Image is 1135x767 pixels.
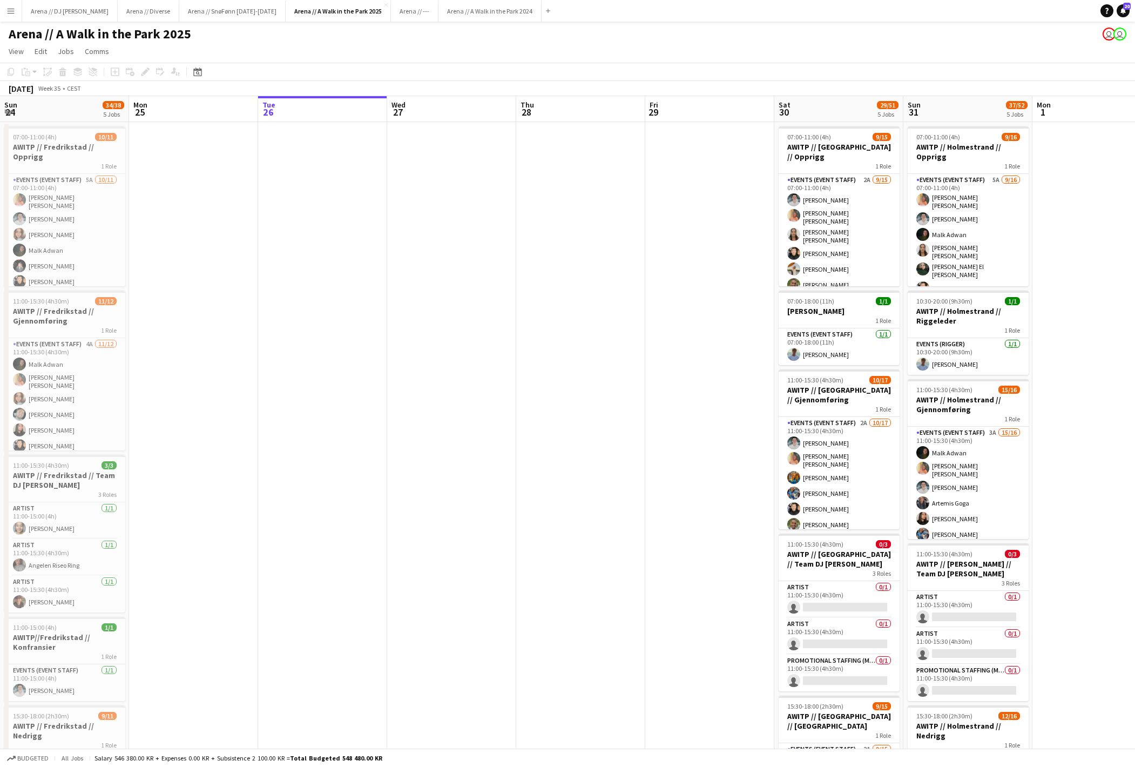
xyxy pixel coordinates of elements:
span: 1 Role [1004,415,1020,423]
button: Arena // A Walk in the Park 2024 [438,1,542,22]
span: Sun [908,100,921,110]
span: Edit [35,46,47,56]
span: 27 [390,106,406,118]
span: 11/12 [95,297,117,305]
app-job-card: 10:30-20:00 (9h30m)1/1AWITP // Holmestrand // Riggeleder1 RoleEvents (Rigger)1/110:30-20:00 (9h30... [908,291,1029,375]
button: Arena // A Walk in the Park 2025 [286,1,391,22]
app-card-role: Artist0/111:00-15:30 (4h30m) [908,591,1029,628]
div: 5 Jobs [1006,110,1027,118]
span: 20 [1123,3,1131,10]
div: Salary 546 380.00 KR + Expenses 0.00 KR + Subsistence 2 100.00 KR = [94,754,382,762]
button: Arena // DJ [PERSON_NAME] [22,1,118,22]
a: Edit [30,44,51,58]
h3: AWITP // [GEOGRAPHIC_DATA] // Opprigg [779,142,900,162]
span: Budgeted [17,755,49,762]
span: 11:00-15:30 (4h30m) [787,540,843,548]
span: 29 [648,106,658,118]
div: 11:00-15:30 (4h30m)10/17AWITP // [GEOGRAPHIC_DATA] // Gjennomføring1 RoleEvents (Event Staff)2A10... [779,369,900,529]
app-card-role: Events (Event Staff)5A9/1607:00-11:00 (4h)[PERSON_NAME] [PERSON_NAME][PERSON_NAME]Malk Adwan[PERS... [908,174,1029,455]
div: 07:00-11:00 (4h)9/16AWITP // Holmestrand // Opprigg1 RoleEvents (Event Staff)5A9/1607:00-11:00 (4... [908,126,1029,286]
app-card-role: Events (Event Staff)1/111:00-15:00 (4h)[PERSON_NAME] [4,664,125,701]
div: 11:00-15:30 (4h30m)0/3AWITP // [PERSON_NAME] // Team DJ [PERSON_NAME]3 RolesArtist0/111:00-15:30 ... [908,543,1029,701]
app-card-role: Artist1/111:00-15:00 (4h)[PERSON_NAME] [4,502,125,539]
h3: AWITP // [GEOGRAPHIC_DATA] // [GEOGRAPHIC_DATA] [779,711,900,731]
h3: AWITP // Holmestrand // Gjennomføring [908,395,1029,414]
span: 0/3 [876,540,891,548]
span: 11:00-15:00 (4h) [13,623,57,631]
app-job-card: 11:00-15:30 (4h30m)11/12AWITP // Fredrikstad // Gjennomføring1 RoleEvents (Event Staff)4A11/1211:... [4,291,125,450]
div: 11:00-15:00 (4h)1/1AWITP//Fredrikstad // Konfransier1 RoleEvents (Event Staff)1/111:00-15:00 (4h)... [4,617,125,701]
app-card-role: Events (Event Staff)3A15/1611:00-15:30 (4h30m)Malk Adwan[PERSON_NAME] [PERSON_NAME][PERSON_NAME]A... [908,427,1029,705]
span: Thu [521,100,534,110]
span: 1 Role [1004,741,1020,749]
span: 07:00-11:00 (4h) [916,133,960,141]
h3: AWITP // Holmestrand // Riggeleder [908,306,1029,326]
span: 26 [261,106,275,118]
app-user-avatar: Tuva Bakken [1113,28,1126,41]
span: 1/1 [102,623,117,631]
span: 07:00-18:00 (11h) [787,297,834,305]
span: 0/3 [1005,550,1020,558]
span: 30 [777,106,791,118]
span: 1 Role [1004,162,1020,170]
div: 5 Jobs [103,110,124,118]
app-user-avatar: Viktoria Svenskerud [1103,28,1116,41]
a: 20 [1117,4,1130,17]
app-card-role: Events (Event Staff)2A10/1711:00-15:30 (4h30m)[PERSON_NAME][PERSON_NAME] [PERSON_NAME][PERSON_NAM... [779,417,900,708]
span: Week 35 [36,84,63,92]
app-job-card: 11:00-15:30 (4h30m)3/3AWITP // Fredrikstad // Team DJ [PERSON_NAME]3 RolesArtist1/111:00-15:00 (4... [4,455,125,613]
app-card-role: Events (Event Staff)2A9/1507:00-11:00 (4h)[PERSON_NAME][PERSON_NAME] [PERSON_NAME][PERSON_NAME] [... [779,174,900,436]
span: 11:00-15:30 (4h30m) [787,376,843,384]
span: 9/15 [873,702,891,710]
span: 1/1 [1005,297,1020,305]
span: 9/15 [873,133,891,141]
app-job-card: 07:00-11:00 (4h)10/11AWITP // Fredrikstad // Opprigg1 RoleEvents (Event Staff)5A10/1107:00-11:00 ... [4,126,125,286]
span: 11:00-15:30 (4h30m) [916,386,972,394]
span: 10:30-20:00 (9h30m) [916,297,972,305]
app-card-role: Artist1/111:00-15:30 (4h30m)[PERSON_NAME] [4,576,125,613]
app-job-card: 07:00-11:00 (4h)9/15AWITP // [GEOGRAPHIC_DATA] // Opprigg1 RoleEvents (Event Staff)2A9/1507:00-11... [779,126,900,286]
h3: AWITP // Fredrikstad // Nedrigg [4,721,125,741]
h3: AWITP // Fredrikstad // Gjennomføring [4,306,125,326]
span: Mon [1037,100,1051,110]
app-card-role: Events (Event Staff)1/107:00-18:00 (11h)[PERSON_NAME] [779,328,900,365]
a: Comms [80,44,113,58]
span: 1 Role [101,741,117,749]
span: 3 Roles [98,490,117,499]
app-card-role: Artist1/111:00-15:30 (4h30m)Angelen Riseo Ring [4,539,125,576]
app-job-card: 11:00-15:30 (4h30m)0/3AWITP // [GEOGRAPHIC_DATA] // Team DJ [PERSON_NAME]3 RolesArtist0/111:00-15... [779,534,900,691]
app-card-role: Artist0/111:00-15:30 (4h30m) [779,618,900,655]
h3: AWITP // Holmestrand // Nedrigg [908,721,1029,741]
span: 9/16 [1002,133,1020,141]
app-card-role: Artist0/111:00-15:30 (4h30m) [908,628,1029,664]
span: 15:30-18:00 (2h30m) [13,712,69,720]
span: 24 [3,106,17,118]
app-job-card: 07:00-18:00 (11h)1/1[PERSON_NAME]1 RoleEvents (Event Staff)1/107:00-18:00 (11h)[PERSON_NAME] [779,291,900,365]
span: 34/38 [103,101,124,109]
button: Arena // Diverse [118,1,179,22]
h3: AWITP // [GEOGRAPHIC_DATA] // Gjennomføring [779,385,900,405]
span: 25 [132,106,147,118]
span: 31 [906,106,921,118]
span: 1 Role [875,731,891,739]
span: 28 [519,106,534,118]
h3: AWITP // Fredrikstad // Opprigg [4,142,125,162]
span: View [9,46,24,56]
span: Jobs [58,46,74,56]
span: 3/3 [102,461,117,469]
h3: AWITP // Fredrikstad // Team DJ [PERSON_NAME] [4,470,125,490]
span: 15/16 [998,386,1020,394]
span: 15:30-18:00 (2h30m) [916,712,972,720]
button: Arena // SnøFønn [DATE]-[DATE] [179,1,286,22]
h3: AWITP // Holmestrand // Opprigg [908,142,1029,162]
a: View [4,44,28,58]
app-card-role: Artist0/111:00-15:30 (4h30m) [779,581,900,618]
span: 1 Role [875,162,891,170]
app-card-role: Promotional Staffing (Mascot)0/111:00-15:30 (4h30m) [908,664,1029,701]
span: 07:00-11:00 (4h) [13,133,57,141]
